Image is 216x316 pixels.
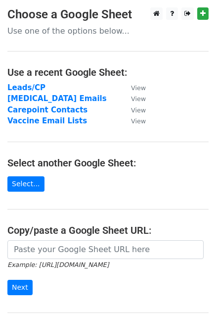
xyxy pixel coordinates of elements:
a: [MEDICAL_DATA] Emails [7,94,107,103]
a: View [121,94,146,103]
p: Use one of the options below... [7,26,209,36]
small: Example: [URL][DOMAIN_NAME] [7,261,109,268]
h3: Choose a Google Sheet [7,7,209,22]
h4: Use a recent Google Sheet: [7,66,209,78]
a: View [121,116,146,125]
a: Vaccine Email Lists [7,116,87,125]
small: View [131,95,146,103]
a: View [121,105,146,114]
a: View [121,83,146,92]
input: Next [7,280,33,295]
h4: Select another Google Sheet: [7,157,209,169]
h4: Copy/paste a Google Sheet URL: [7,224,209,236]
a: Carepoint Contacts [7,105,87,114]
small: View [131,106,146,114]
small: View [131,117,146,125]
small: View [131,84,146,92]
a: Leads/CP [7,83,45,92]
a: Select... [7,176,44,192]
input: Paste your Google Sheet URL here [7,240,204,259]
